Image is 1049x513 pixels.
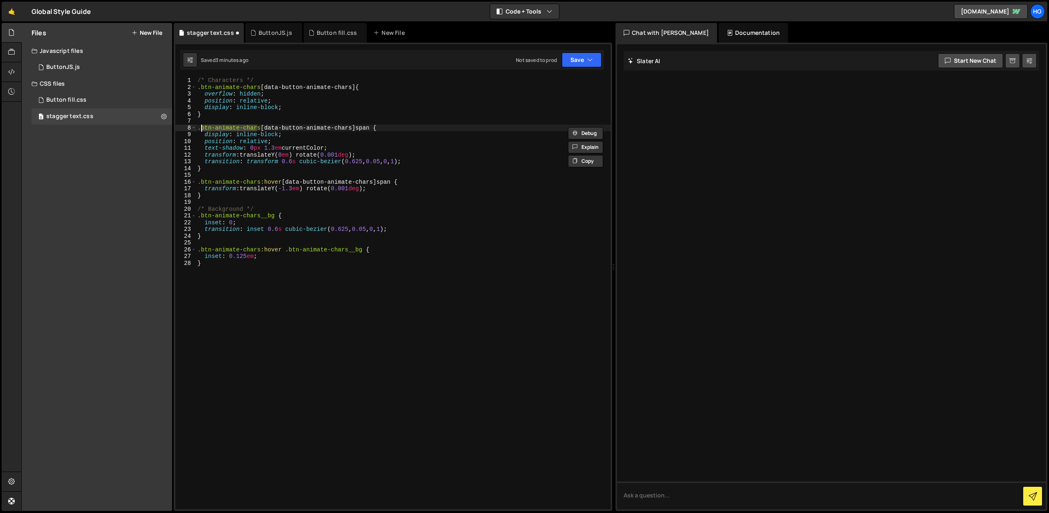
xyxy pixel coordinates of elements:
div: 25 [175,239,196,246]
div: CSS files [22,75,172,92]
div: 2 [175,84,196,91]
button: Code + Tools [490,4,559,19]
div: 14 [175,165,196,172]
div: 7 [175,118,196,125]
div: stagger text.css [46,113,93,120]
div: 27 [175,253,196,260]
div: 16 [175,179,196,186]
div: 11 [175,145,196,152]
div: New File [373,29,408,37]
div: 16990/46605.css [32,92,172,108]
div: 8 [175,125,196,132]
button: Debug [568,127,603,139]
div: ButtonJS.js [259,29,292,37]
div: 19 [175,199,196,206]
div: 23 [175,226,196,233]
div: 13 [175,158,196,165]
div: 5 [175,104,196,111]
div: 12 [175,152,196,159]
a: 🤙 [2,2,22,21]
div: Saved [201,57,248,64]
div: 24 [175,233,196,240]
div: 22 [175,219,196,226]
div: 9 [175,131,196,138]
span: 0 [39,114,43,121]
div: 17 [175,185,196,192]
div: 10 [175,138,196,145]
button: Copy [568,155,603,167]
div: 6 [175,111,196,118]
div: Button fill.css [46,96,86,104]
div: 16990/46612.css [32,108,172,125]
div: Chat with [PERSON_NAME] [615,23,717,43]
button: Explain [568,141,603,153]
div: 26 [175,246,196,253]
a: [DOMAIN_NAME] [954,4,1028,19]
div: 18 [175,192,196,199]
div: 21 [175,212,196,219]
div: 1 [175,77,196,84]
div: Button fill.css [317,29,357,37]
button: New File [132,30,162,36]
a: Ho [1030,4,1045,19]
button: Start new chat [938,53,1003,68]
button: Save [562,52,602,67]
div: 28 [175,260,196,267]
div: 20 [175,206,196,213]
div: Documentation [719,23,788,43]
h2: Files [32,28,46,37]
div: 3 [175,91,196,98]
div: 15 [175,172,196,179]
div: Javascript files [22,43,172,59]
div: Not saved to prod [516,57,557,64]
div: 16990/46606.js [32,59,172,75]
div: Global Style Guide [32,7,91,16]
div: ButtonJS.js [46,64,80,71]
div: stagger text.css [187,29,234,37]
div: 4 [175,98,196,105]
div: 3 minutes ago [216,57,248,64]
h2: Slater AI [628,57,661,65]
